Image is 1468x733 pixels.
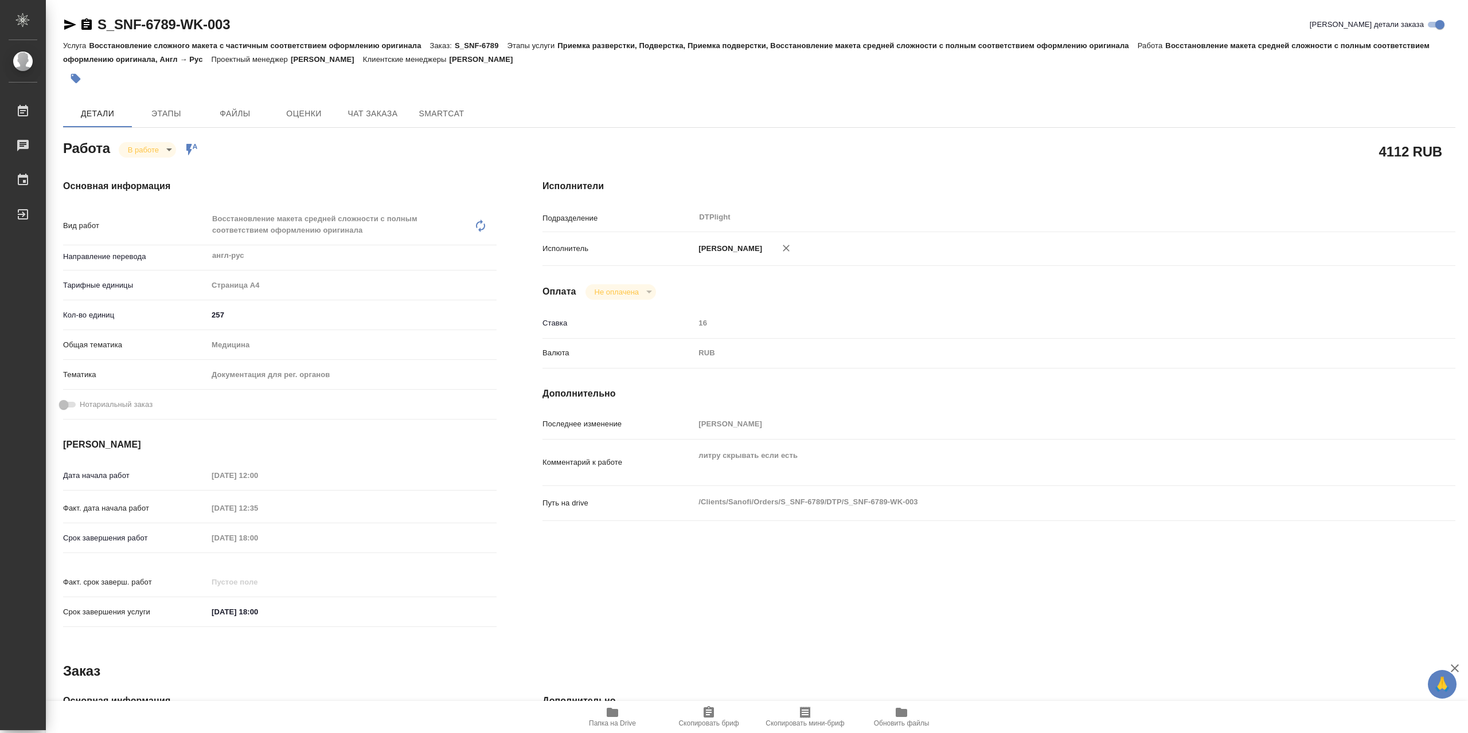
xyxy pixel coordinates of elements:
[585,284,656,300] div: В работе
[694,243,762,254] p: [PERSON_NAME]
[542,457,694,468] p: Комментарий к работе
[63,606,208,618] p: Срок завершения услуги
[345,107,400,121] span: Чат заказа
[766,719,844,727] span: Скопировать мини-бриф
[757,701,853,733] button: Скопировать мини-бриф
[1428,670,1457,699] button: 🙏
[1379,142,1442,161] h2: 4112 RUB
[80,399,153,410] span: Нотариальный заказ
[212,55,291,64] p: Проектный менеджер
[208,307,497,323] input: ✎ Введи что-нибудь
[208,365,497,385] div: Документация для рег. органов
[63,66,88,91] button: Добавить тэг
[542,497,694,509] p: Путь на drive
[874,719,930,727] span: Обновить файлы
[450,55,522,64] p: [PERSON_NAME]
[694,343,1379,363] div: RUB
[89,41,430,50] p: Восстановление сложного макета с частичным соответствием оформлению оригинала
[661,701,757,733] button: Скопировать бриф
[542,347,694,359] p: Валюта
[363,55,450,64] p: Клиентские менеджеры
[63,470,208,481] p: Дата начала работ
[678,719,739,727] span: Скопировать бриф
[1138,41,1166,50] p: Работа
[208,467,308,484] input: Пустое поле
[63,179,497,193] h4: Основная информация
[1310,19,1424,30] span: [PERSON_NAME] детали заказа
[63,694,497,708] h4: Основная информация
[63,369,208,381] p: Тематика
[208,530,308,546] input: Пустое поле
[63,339,208,351] p: Общая тематика
[63,137,110,158] h2: Работа
[542,285,576,299] h4: Оплата
[291,55,363,64] p: [PERSON_NAME]
[208,276,497,295] div: Страница А4
[63,41,89,50] p: Услуга
[63,503,208,514] p: Факт. дата начала работ
[119,142,176,158] div: В работе
[853,701,950,733] button: Обновить файлы
[63,532,208,544] p: Срок завершения работ
[694,416,1379,432] input: Пустое поле
[139,107,194,121] span: Этапы
[694,492,1379,512] textarea: /Clients/Sanofi/Orders/S_SNF-6789/DTP/S_SNF-6789-WK-003
[63,438,497,452] h4: [PERSON_NAME]
[70,107,125,121] span: Детали
[694,315,1379,331] input: Пустое поле
[63,280,208,291] p: Тарифные единицы
[694,446,1379,477] textarea: литру скрывать если есть
[542,179,1455,193] h4: Исполнители
[542,317,694,329] p: Ставка
[564,701,661,733] button: Папка на Drive
[208,335,497,355] div: Медицина
[208,603,308,620] input: ✎ Введи что-нибудь
[276,107,331,121] span: Оценки
[542,387,1455,401] h4: Дополнительно
[591,287,642,297] button: Не оплачена
[430,41,455,50] p: Заказ:
[208,500,308,516] input: Пустое поле
[774,236,799,261] button: Удалить исполнителя
[542,694,1455,708] h4: Дополнительно
[557,41,1137,50] p: Приемка разверстки, Подверстка, Приемка подверстки, Восстановление макета средней сложности с пол...
[124,145,162,155] button: В работе
[542,243,694,254] p: Исполнитель
[507,41,558,50] p: Этапы услуги
[63,251,208,262] p: Направление перевода
[455,41,507,50] p: S_SNF-6789
[63,18,77,32] button: Скопировать ссылку для ЯМессенджера
[63,220,208,232] p: Вид работ
[542,213,694,224] p: Подразделение
[63,577,208,588] p: Факт. срок заверш. работ
[97,17,230,32] a: S_SNF-6789-WK-003
[63,662,100,680] h2: Заказ
[414,107,469,121] span: SmartCat
[589,719,636,727] span: Папка на Drive
[542,418,694,430] p: Последнее изменение
[80,18,93,32] button: Скопировать ссылку
[208,107,263,121] span: Файлы
[208,574,308,590] input: Пустое поле
[63,309,208,321] p: Кол-во единиц
[1432,672,1452,696] span: 🙏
